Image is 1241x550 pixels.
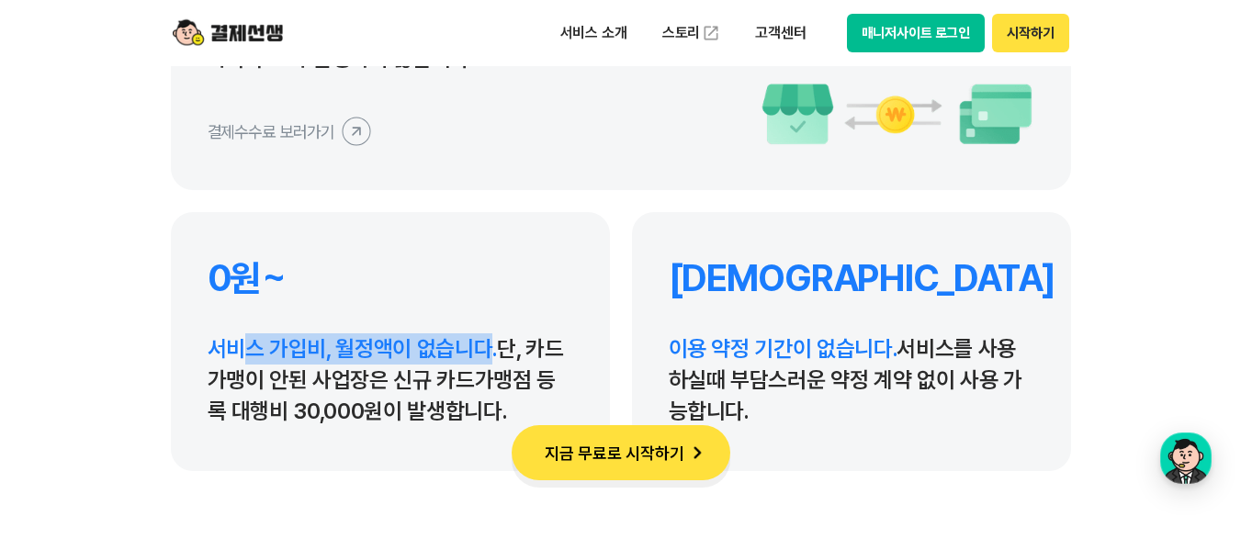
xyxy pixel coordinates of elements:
span: 서비스 가입비, 월정액이 없습니다. [208,335,498,362]
p: 고객센터 [742,17,818,50]
img: 수수료 이미지 [761,82,1034,146]
a: 대화 [121,354,237,399]
p: 서비스 소개 [547,17,640,50]
span: 대화 [168,382,190,397]
img: 외부 도메인 오픈 [702,24,720,42]
h4: 0원~ [208,256,573,300]
a: 스토리 [649,15,734,51]
button: 결제수수료 보러가기 [208,117,371,146]
h4: [DEMOGRAPHIC_DATA] [669,256,1034,300]
img: logo [173,16,283,51]
button: 시작하기 [992,14,1068,52]
a: 홈 [6,354,121,399]
span: 이용 약정 기간이 없습니다. [669,335,897,362]
button: 매니저사이트 로그인 [847,14,986,52]
span: 설정 [284,381,306,396]
button: 지금 무료로 시작하기 [512,425,730,480]
a: 설정 [237,354,353,399]
p: 서비스를 사용하실때 부담스러운 약정 계약 없이 사용 가능합니다. [669,333,1034,427]
p: 단, 카드가맹이 안된 사업장은 신규 카드가맹점 등록 대행비 30,000원이 발생합니다. [208,333,573,427]
span: 홈 [58,381,69,396]
img: 화살표 아이콘 [684,440,710,466]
